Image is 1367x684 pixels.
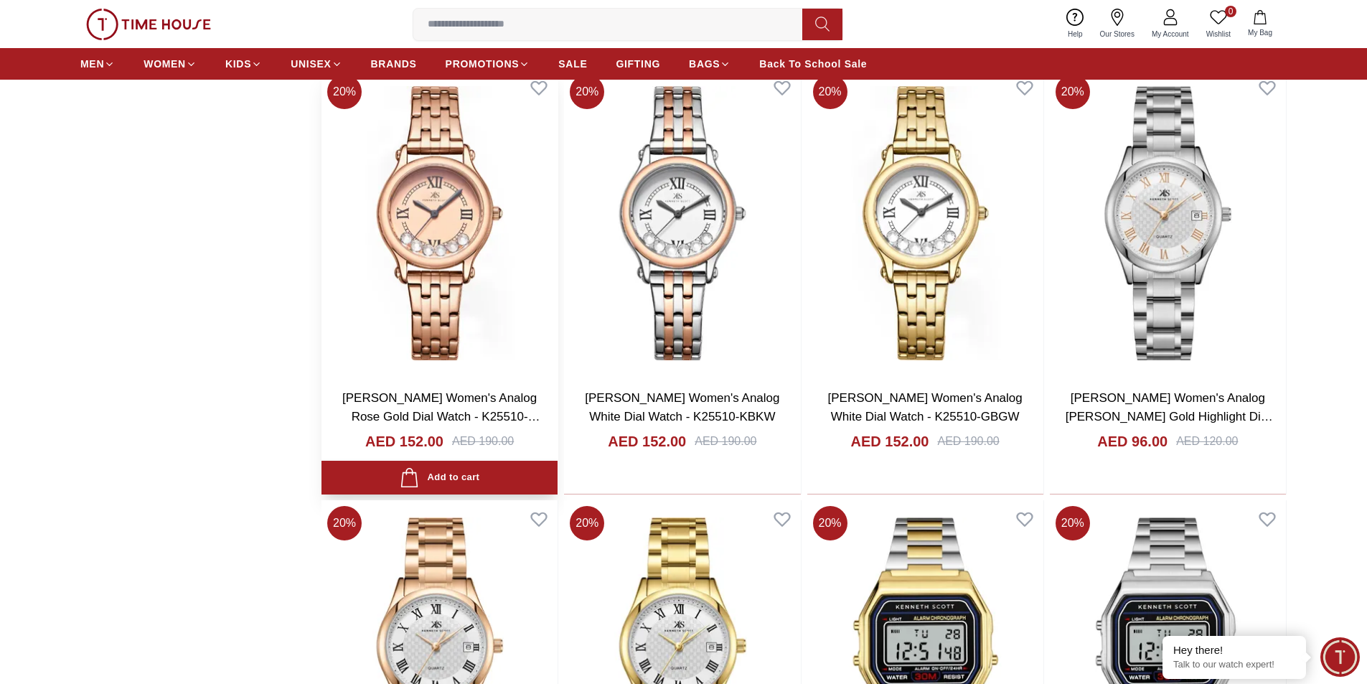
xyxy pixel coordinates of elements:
a: [PERSON_NAME] Women's Analog White Dial Watch - K25510-GBGW [827,391,1022,423]
img: Kenneth Scott Women's Analog White Dial Watch - K25510-KBKW [564,69,800,378]
span: WOMEN [144,57,186,71]
span: 20 % [570,506,604,540]
span: 20 % [813,506,847,540]
span: GIFTING [616,57,660,71]
img: ... [86,9,211,40]
span: My Bag [1242,27,1278,38]
a: BAGS [689,51,731,77]
span: Our Stores [1094,29,1140,39]
span: 20 % [570,75,604,109]
img: Kenneth Scott Women's Analog Rose Gold Dial Watch - K25510-RBKK [321,69,558,378]
span: BAGS [689,57,720,71]
span: 0 [1225,6,1236,17]
img: Kenneth Scott Women's Analog White Dial Watch - K25510-GBGW [807,69,1043,378]
span: Wishlist [1201,29,1236,39]
div: Hey there! [1173,643,1295,657]
button: My Bag [1239,7,1281,41]
button: Add to cart [321,461,558,495]
span: 20 % [1056,75,1090,109]
span: SALE [558,57,587,71]
span: Back To School Sale [759,57,867,71]
a: WOMEN [144,51,197,77]
span: 20 % [327,75,362,109]
div: AED 190.00 [937,433,999,450]
a: BRANDS [371,51,417,77]
span: Help [1062,29,1089,39]
a: PROMOTIONS [446,51,530,77]
a: Help [1059,6,1091,42]
h4: AED 96.00 [1097,431,1168,451]
a: 0Wishlist [1198,6,1239,42]
a: Our Stores [1091,6,1143,42]
a: UNISEX [291,51,342,77]
a: [PERSON_NAME] Women's Analog [PERSON_NAME] Gold Highlight Dial Watch - K25504-SBSWK [1066,391,1273,441]
a: KIDS [225,51,262,77]
div: Chat Widget [1320,637,1360,677]
h4: AED 152.00 [851,431,929,451]
span: BRANDS [371,57,417,71]
span: KIDS [225,57,251,71]
span: UNISEX [291,57,331,71]
span: 20 % [327,506,362,540]
span: 20 % [813,75,847,109]
h4: AED 152.00 [608,431,686,451]
span: PROMOTIONS [446,57,520,71]
h4: AED 152.00 [365,431,443,451]
span: My Account [1146,29,1195,39]
img: Kenneth Scott Women's Analog White Rose Gold Highlight Dial Watch - K25504-SBSWK [1050,69,1286,378]
div: Add to cart [400,468,479,487]
a: MEN [80,51,115,77]
div: AED 120.00 [1176,433,1238,450]
p: Talk to our watch expert! [1173,659,1295,671]
div: AED 190.00 [695,433,756,450]
a: GIFTING [616,51,660,77]
a: [PERSON_NAME] Women's Analog Rose Gold Dial Watch - K25510-RBKK [342,391,540,441]
span: MEN [80,57,104,71]
a: SALE [558,51,587,77]
a: [PERSON_NAME] Women's Analog White Dial Watch - K25510-KBKW [585,391,779,423]
div: AED 190.00 [452,433,514,450]
span: 20 % [1056,506,1090,540]
a: Back To School Sale [759,51,867,77]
